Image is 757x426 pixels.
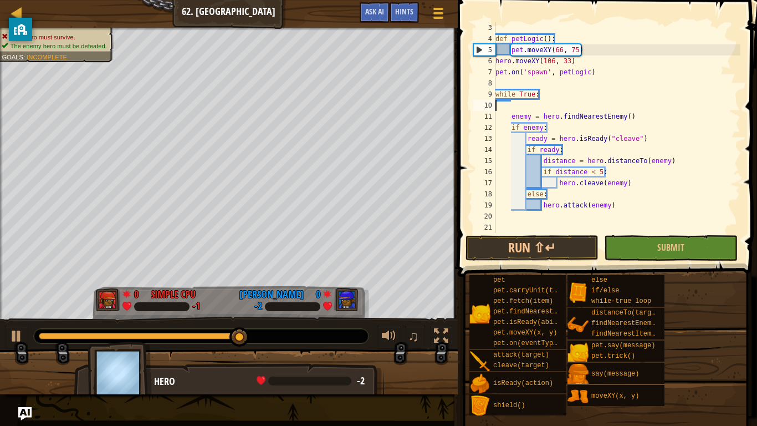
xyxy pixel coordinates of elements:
[11,42,107,49] span: The enemy hero must be defeated.
[96,288,120,312] img: thang_avatar_frame.png
[604,235,737,261] button: Submit
[473,22,495,33] div: 3
[18,407,32,420] button: Ask AI
[473,78,495,89] div: 8
[23,53,27,60] span: :
[473,89,495,100] div: 9
[357,374,365,388] span: -2
[493,308,601,316] span: pet.findNearestByType(type)
[134,287,145,297] div: 0
[493,329,557,337] span: pet.moveXY(x, y)
[591,370,639,378] span: say(message)
[469,351,490,372] img: portrait.png
[493,318,573,326] span: pet.isReady(ability)
[473,200,495,211] div: 19
[151,287,196,302] div: Simple CPU
[395,6,413,17] span: Hints
[257,376,365,386] div: health: -2.45 / 678 (+0.13/s)
[154,374,373,389] div: Hero
[591,309,663,317] span: distanceTo(target)
[474,44,495,55] div: 5
[657,241,684,253] span: Submit
[591,342,655,349] span: pet.say(message)
[473,189,495,200] div: 18
[591,287,619,295] span: if/else
[406,326,424,349] button: ♫
[567,386,589,407] img: portrait.png
[466,235,599,261] button: Run ⇧↵
[591,352,635,360] span: pet.trick()
[469,303,490,324] img: portrait.png
[360,2,390,23] button: Ask AI
[473,133,495,144] div: 13
[473,144,495,155] div: 14
[2,42,107,50] li: The enemy hero must be defeated.
[567,364,589,385] img: portrait.png
[473,67,495,78] div: 7
[473,211,495,222] div: 20
[493,379,553,387] span: isReady(action)
[493,297,553,305] span: pet.fetch(item)
[591,392,639,400] span: moveXY(x, y)
[591,276,607,284] span: else
[430,326,452,349] button: Toggle fullscreen
[27,53,67,60] span: Incomplete
[254,302,262,312] div: -2
[365,6,384,17] span: Ask AI
[2,53,23,60] span: Goals
[473,100,495,111] div: 10
[469,395,490,417] img: portrait.png
[11,33,75,40] span: Your hero must survive.
[424,2,452,28] button: Show game menu
[473,122,495,133] div: 12
[378,326,400,349] button: Adjust volume
[473,155,495,166] div: 15
[567,342,589,363] img: portrait.png
[192,302,200,312] div: -1
[493,351,549,359] span: attack(target)
[88,342,152,403] img: thang_avatar_frame.png
[591,330,659,338] span: findNearestItem()
[493,287,601,295] span: pet.carryUnit(target, x, y)
[334,288,359,312] img: thang_avatar_frame.png
[6,326,28,349] button: Ctrl + P: Play
[591,297,651,305] span: while-true loop
[567,315,589,336] img: portrait.png
[473,222,495,233] div: 21
[469,373,490,394] img: portrait.png
[591,319,663,327] span: findNearestEnemy()
[408,328,419,344] span: ♫
[473,55,495,67] div: 6
[493,276,505,284] span: pet
[309,287,320,297] div: 0
[473,177,495,189] div: 17
[473,111,495,122] div: 11
[493,362,549,369] span: cleave(target)
[239,287,304,302] div: [PERSON_NAME]
[9,18,32,41] button: privacy banner
[493,339,597,347] span: pet.on(eventType, handler)
[473,166,495,177] div: 16
[473,33,495,44] div: 4
[493,402,525,409] span: shield()
[567,282,589,303] img: portrait.png
[2,33,107,42] li: Your hero must survive.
